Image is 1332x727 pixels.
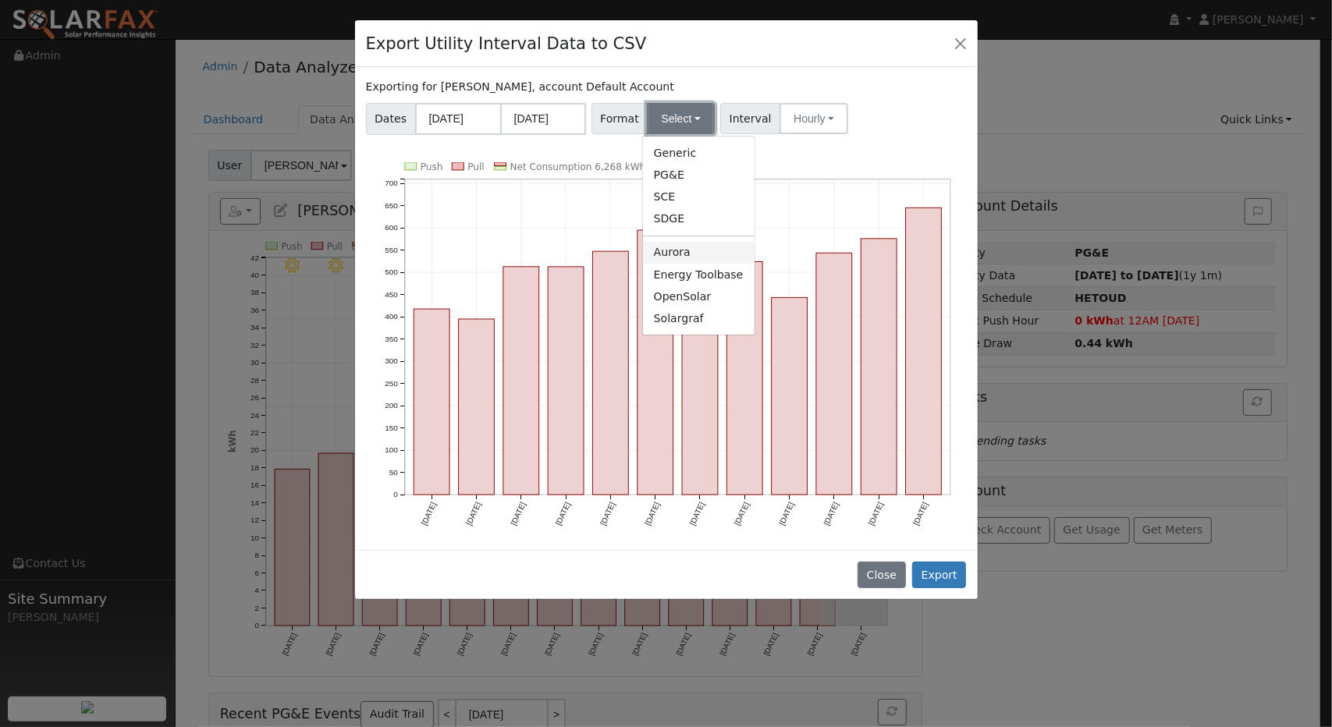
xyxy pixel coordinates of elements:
[592,251,628,495] rect: onclick=""
[510,161,645,172] text: Net Consumption 6,268 kWh
[950,32,971,54] button: Close
[643,186,755,208] a: SCE
[385,424,398,432] text: 150
[643,142,755,164] a: Generic
[385,246,398,254] text: 550
[385,290,398,299] text: 450
[548,267,584,495] rect: onclick=""
[385,179,398,187] text: 700
[385,446,398,455] text: 100
[385,356,398,365] text: 300
[643,501,661,527] text: [DATE]
[780,103,848,134] button: Hourly
[385,335,398,343] text: 350
[599,501,616,527] text: [DATE]
[393,491,398,499] text: 0
[421,161,443,172] text: Push
[772,297,808,495] rect: onclick=""
[906,207,942,495] rect: onclick=""
[822,501,840,527] text: [DATE]
[464,501,482,527] text: [DATE]
[385,379,398,388] text: 250
[554,501,572,527] text: [DATE]
[643,164,755,186] a: PG&E
[385,401,398,410] text: 200
[389,468,398,477] text: 50
[647,103,715,134] button: Select
[366,31,647,56] h4: Export Utility Interval Data to CSV
[643,242,755,264] a: Aurora
[414,309,449,495] rect: onclick=""
[733,501,751,527] text: [DATE]
[912,501,930,527] text: [DATE]
[727,261,763,495] rect: onclick=""
[682,248,718,495] rect: onclick=""
[816,253,852,495] rect: onclick=""
[366,79,674,95] label: Exporting for [PERSON_NAME], account Default Account
[638,230,673,495] rect: onclick=""
[366,103,416,135] span: Dates
[643,307,755,329] a: Solargraf
[385,201,398,210] text: 650
[458,319,494,495] rect: onclick=""
[420,501,438,527] text: [DATE]
[643,264,755,285] a: Energy Toolbase
[643,285,755,307] a: OpenSolar
[858,562,905,588] button: Close
[467,161,484,172] text: Pull
[867,501,885,527] text: [DATE]
[503,267,539,495] rect: onclick=""
[861,239,897,495] rect: onclick=""
[385,268,398,276] text: 500
[688,501,706,527] text: [DATE]
[720,103,780,134] span: Interval
[912,562,966,588] button: Export
[509,501,527,527] text: [DATE]
[643,208,755,230] a: SDGE
[385,312,398,321] text: 400
[385,223,398,232] text: 600
[591,103,648,134] span: Format
[778,501,796,527] text: [DATE]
